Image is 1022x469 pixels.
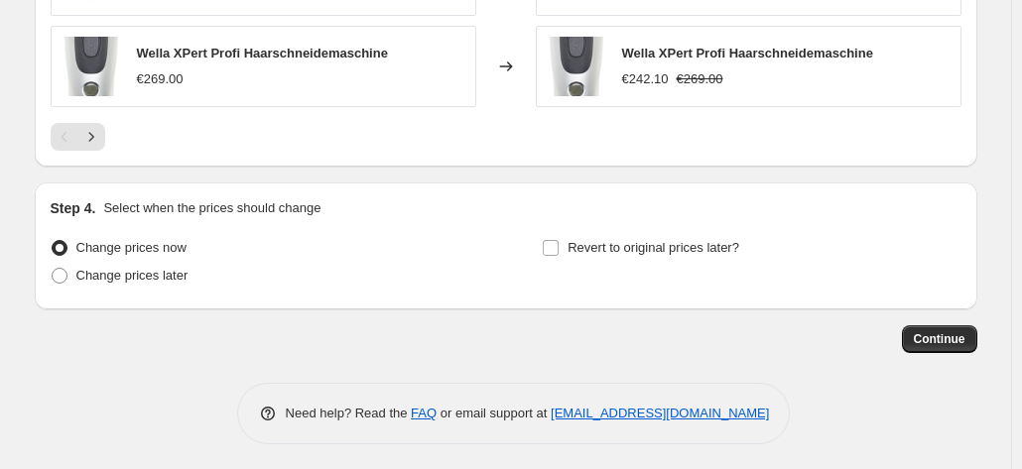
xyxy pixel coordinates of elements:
[411,406,437,420] a: FAQ
[51,198,96,218] h2: Step 4.
[76,268,189,283] span: Change prices later
[137,46,388,60] span: Wella XPert Profi Haarschneidemaschine
[62,37,121,96] img: 71ddxI_wAaL_80x.jpg
[914,331,965,347] span: Continue
[622,46,873,60] span: Wella XPert Profi Haarschneidemaschine
[437,406,551,420] span: or email support at
[551,406,769,420] a: [EMAIL_ADDRESS][DOMAIN_NAME]
[137,69,184,89] div: €269.00
[77,123,105,151] button: Next
[76,240,187,255] span: Change prices now
[286,406,412,420] span: Need help? Read the
[568,240,739,255] span: Revert to original prices later?
[902,325,977,353] button: Continue
[622,69,669,89] div: €242.10
[677,69,723,89] strike: €269.00
[51,123,105,151] nav: Pagination
[547,37,606,96] img: 71ddxI_wAaL_80x.jpg
[103,198,320,218] p: Select when the prices should change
